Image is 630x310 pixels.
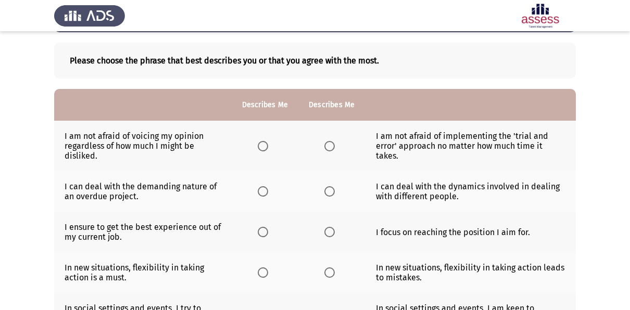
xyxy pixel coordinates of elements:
td: In new situations, flexibility in taking action is a must. [54,252,232,293]
td: I ensure to get the best experience out of my current job. [54,212,232,252]
td: I am not afraid of voicing my opinion regardless of how much I might be disliked. [54,121,232,171]
mat-radio-group: Select an option [324,140,339,150]
mat-radio-group: Select an option [324,227,339,237]
td: In new situations, flexibility in taking action leads to mistakes. [366,252,576,293]
td: I am not afraid of implementing the 'trial and error' approach no matter how much time it takes. [366,121,576,171]
img: Assess Talent Management logo [54,1,125,30]
mat-radio-group: Select an option [258,140,272,150]
td: I focus on reaching the position I aim for. [366,212,576,252]
mat-radio-group: Select an option [324,267,339,277]
td: I can deal with the demanding nature of an overdue project. [54,171,232,212]
b: Please choose the phrase that best describes you or that you agree with the most. [70,56,560,66]
img: Assessment logo of Potentiality Assessment R2 (EN/AR) [505,1,576,30]
mat-radio-group: Select an option [258,267,272,277]
mat-radio-group: Select an option [324,186,339,196]
th: Describes Me [232,89,298,121]
mat-radio-group: Select an option [258,227,272,237]
th: Describes Me [298,89,365,121]
mat-radio-group: Select an option [258,186,272,196]
td: I can deal with the dynamics involved in dealing with different people. [366,171,576,212]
